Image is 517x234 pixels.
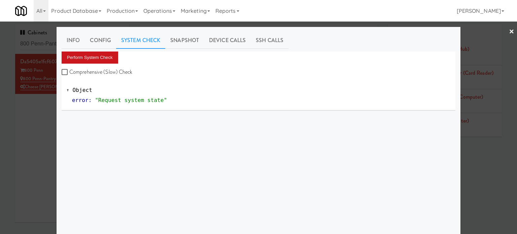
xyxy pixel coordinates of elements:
input: Comprehensive (Slow) Check [62,70,69,75]
span: "Request system state" [95,97,167,103]
a: System Check [116,32,165,49]
a: Config [85,32,116,49]
a: Info [62,32,85,49]
a: × [509,22,514,42]
label: Comprehensive (Slow) Check [62,67,133,77]
span: error [72,97,89,103]
a: SSH Calls [251,32,288,49]
a: Device Calls [204,32,251,49]
a: Snapshot [165,32,204,49]
img: Micromart [15,5,27,17]
span: : [89,97,92,103]
button: Perform System Check [62,52,118,64]
span: Object [73,87,92,93]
